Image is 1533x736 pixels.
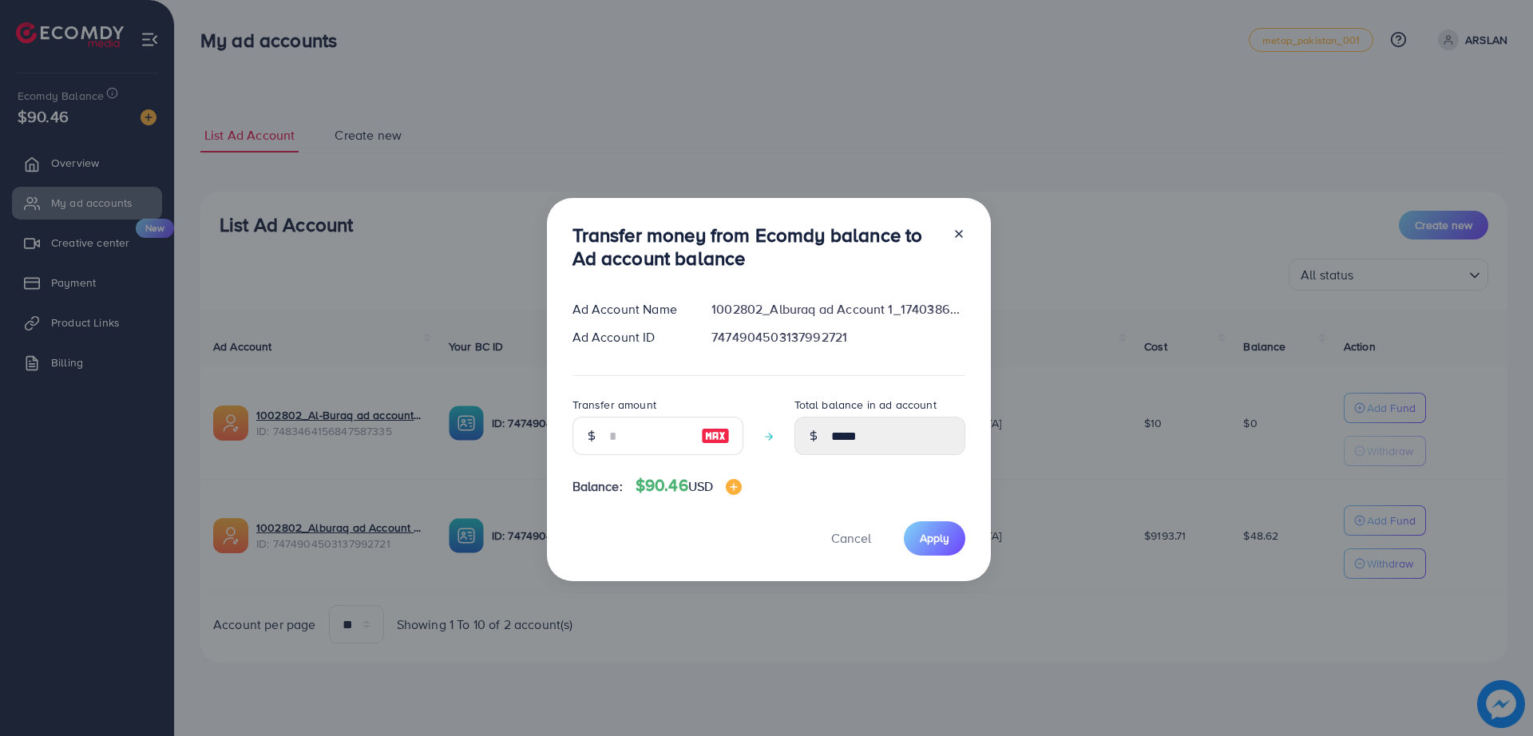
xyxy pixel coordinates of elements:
[572,477,623,496] span: Balance:
[560,328,699,346] div: Ad Account ID
[920,530,949,546] span: Apply
[699,300,977,319] div: 1002802_Alburaq ad Account 1_1740386843243
[811,521,891,556] button: Cancel
[572,397,656,413] label: Transfer amount
[726,479,742,495] img: image
[701,426,730,445] img: image
[636,476,742,496] h4: $90.46
[794,397,937,413] label: Total balance in ad account
[560,300,699,319] div: Ad Account Name
[699,328,977,346] div: 7474904503137992721
[572,224,940,270] h3: Transfer money from Ecomdy balance to Ad account balance
[904,521,965,556] button: Apply
[688,477,713,495] span: USD
[831,529,871,547] span: Cancel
